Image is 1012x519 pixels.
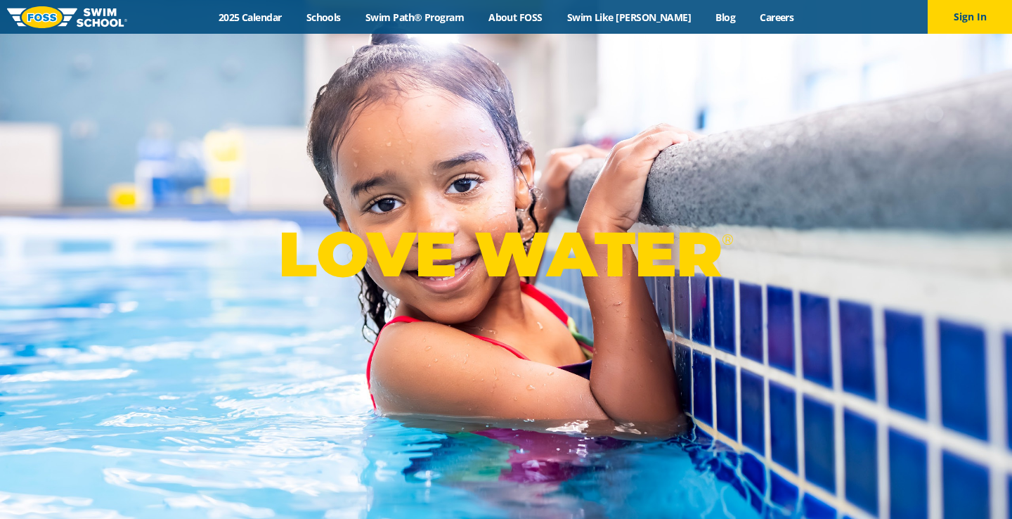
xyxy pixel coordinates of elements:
img: FOSS Swim School Logo [7,6,127,28]
a: Schools [294,11,353,24]
a: Blog [703,11,748,24]
p: LOVE WATER [278,217,733,292]
a: 2025 Calendar [206,11,294,24]
a: About FOSS [476,11,555,24]
sup: ® [722,231,733,248]
a: Swim Like [PERSON_NAME] [554,11,703,24]
a: Careers [748,11,806,24]
a: Swim Path® Program [353,11,476,24]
